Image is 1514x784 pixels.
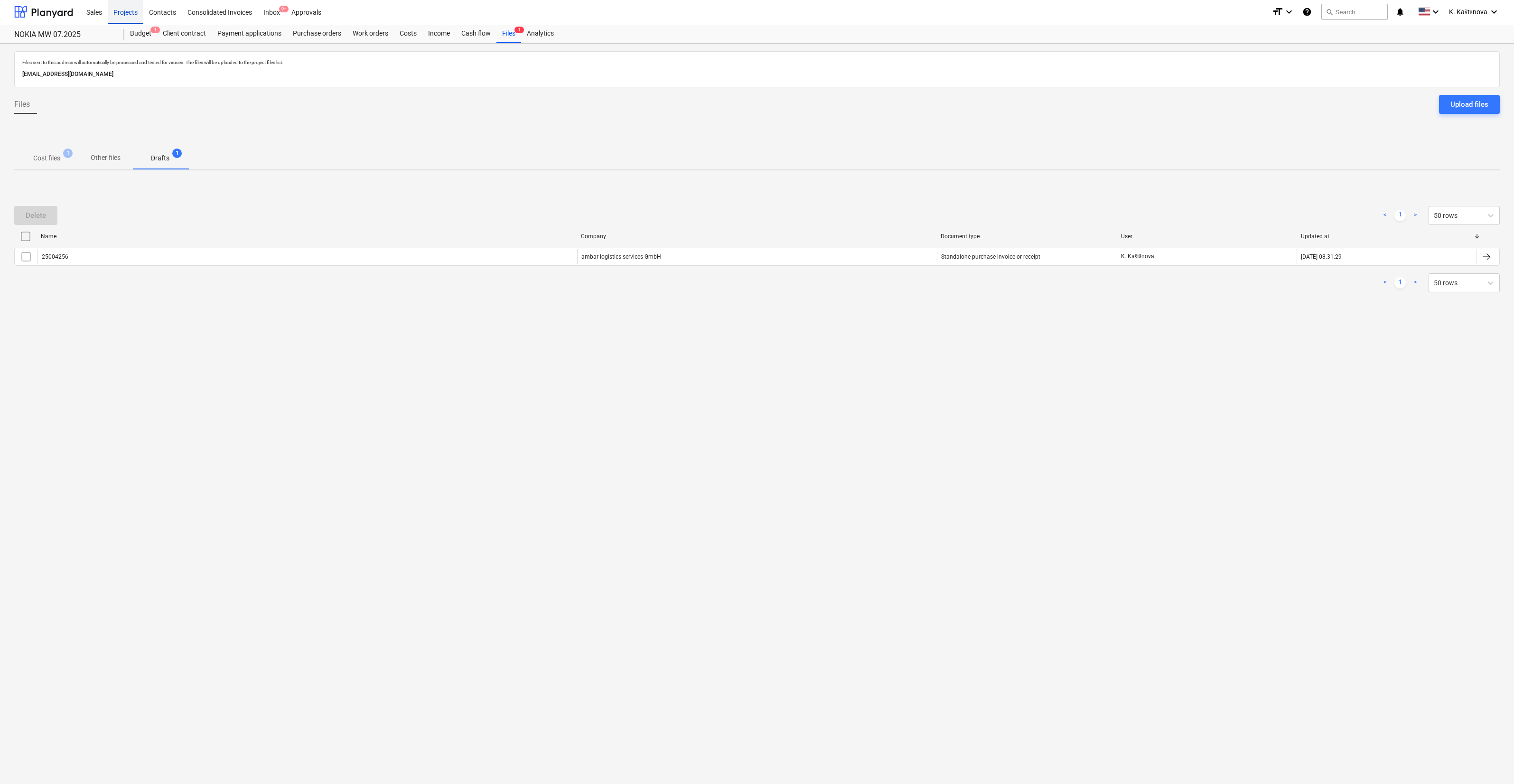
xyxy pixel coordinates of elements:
a: Payment applications [212,24,287,43]
a: Next page [1410,277,1421,289]
a: Next page [1410,210,1421,221]
div: Document type [941,233,1113,240]
i: keyboard_arrow_down [1488,6,1500,18]
iframe: Chat Widget [1467,738,1514,784]
span: 1 [63,149,73,158]
i: Knowledge base [1302,6,1312,18]
span: 1 [172,149,182,158]
p: Cost files [33,153,60,163]
div: Upload files [1450,98,1488,111]
p: Other files [91,153,121,163]
a: Previous page [1379,277,1391,289]
span: Files [14,99,30,110]
a: Cash flow [456,24,496,43]
span: 1 [514,27,524,33]
div: Budget [124,24,157,43]
div: 25004256 [42,253,68,260]
a: Analytics [521,24,560,43]
a: Budget1 [124,24,157,43]
div: K. Kaštānova [1117,249,1297,264]
i: keyboard_arrow_down [1430,6,1441,18]
a: Client contract [157,24,212,43]
i: notifications [1395,6,1405,18]
i: keyboard_arrow_down [1283,6,1295,18]
a: Purchase orders [287,24,347,43]
span: 9+ [279,6,289,12]
span: search [1326,8,1333,16]
i: format_size [1272,6,1283,18]
span: K. Kaštānova [1449,8,1487,16]
a: Costs [394,24,422,43]
a: Page 1 is your current page [1394,210,1406,221]
div: User [1121,233,1293,240]
div: Standalone purchase invoice or receipt [941,253,1040,260]
a: Income [422,24,456,43]
a: Files1 [496,24,521,43]
a: Work orders [347,24,394,43]
a: Previous page [1379,210,1391,221]
div: Files [496,24,521,43]
div: Company [581,233,934,240]
div: [DATE] 08:31:29 [1301,253,1342,260]
div: NOKIA MW 07.2025 [14,30,113,40]
a: Page 1 is your current page [1394,277,1406,289]
p: Drafts [151,153,169,163]
p: Files sent to this address will automatically be processed and tested for viruses. The files will... [22,59,1492,65]
div: Updated at [1301,233,1473,240]
div: ambar logistics services GmbH [577,249,937,264]
span: 1 [150,27,160,33]
button: Search [1321,4,1388,20]
p: [EMAIL_ADDRESS][DOMAIN_NAME] [22,69,1492,79]
button: Upload files [1439,95,1500,114]
div: Name [41,233,573,240]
